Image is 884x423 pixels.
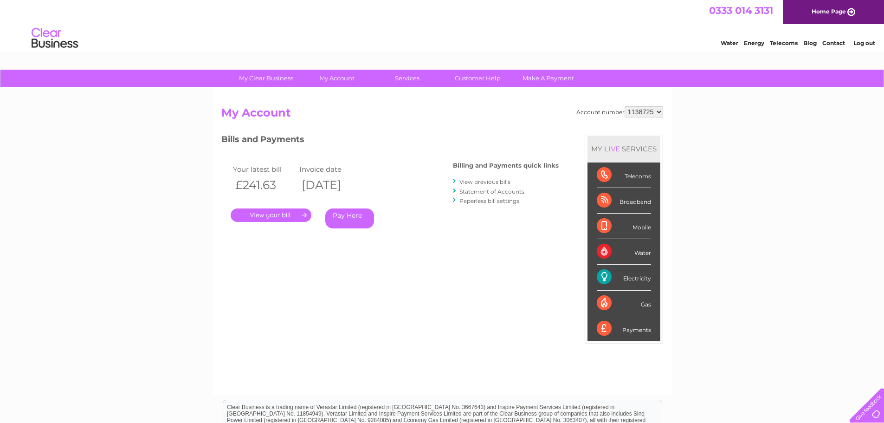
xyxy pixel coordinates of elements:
[223,5,662,45] div: Clear Business is a trading name of Verastar Limited (registered in [GEOGRAPHIC_DATA] No. 3667643...
[228,70,304,87] a: My Clear Business
[822,39,845,46] a: Contact
[576,106,663,117] div: Account number
[744,39,764,46] a: Energy
[439,70,516,87] a: Customer Help
[297,176,364,195] th: [DATE]
[597,239,651,265] div: Water
[597,291,651,316] div: Gas
[221,106,663,124] h2: My Account
[459,188,524,195] a: Statement of Accounts
[709,5,773,16] a: 0333 014 3131
[459,178,510,185] a: View previous bills
[297,163,364,176] td: Invoice date
[853,39,875,46] a: Log out
[459,197,519,204] a: Paperless bill settings
[298,70,375,87] a: My Account
[597,316,651,341] div: Payments
[510,70,587,87] a: Make A Payment
[803,39,817,46] a: Blog
[231,176,297,195] th: £241.63
[231,208,311,222] a: .
[770,39,798,46] a: Telecoms
[597,214,651,239] div: Mobile
[31,24,78,52] img: logo.png
[597,163,651,188] div: Telecoms
[221,133,559,149] h3: Bills and Payments
[602,144,622,153] div: LIVE
[587,136,660,162] div: MY SERVICES
[453,162,559,169] h4: Billing and Payments quick links
[597,265,651,290] div: Electricity
[597,188,651,214] div: Broadband
[231,163,297,176] td: Your latest bill
[369,70,445,87] a: Services
[721,39,738,46] a: Water
[325,208,374,228] a: Pay Here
